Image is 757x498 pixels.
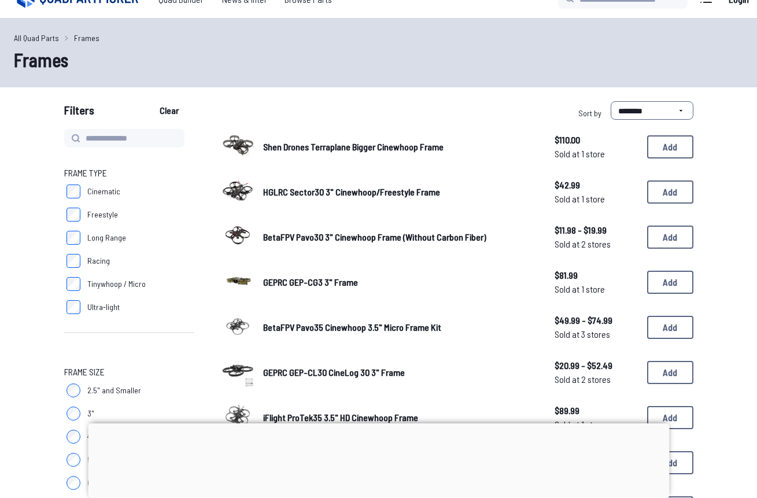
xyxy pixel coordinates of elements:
[263,276,358,287] span: GEPRC GEP-CG3 3" Frame
[221,355,254,390] a: image
[555,372,638,386] span: Sold at 2 stores
[263,366,536,379] a: GEPRC GEP-CL30 CineLog 30 3" Frame
[64,166,107,180] span: Frame Type
[647,271,693,294] button: Add
[263,322,441,333] span: BetaFPV Pavo35 Cinewhoop 3.5" Micro Frame Kit
[647,451,693,474] button: Add
[221,355,254,387] img: image
[221,309,254,342] img: image
[87,454,94,466] span: 5"
[221,219,254,252] img: image
[578,108,601,118] span: Sort by
[221,129,254,161] img: image
[647,226,693,249] button: Add
[647,180,693,204] button: Add
[263,186,440,197] span: HGLRC Sector30 3" Cinewhoop/Freestyle Frame
[67,208,80,222] input: Freestyle
[263,411,536,425] a: iFlight ProTek35 3.5" HD Cinewhoop Frame
[555,192,638,206] span: Sold at 1 store
[221,309,254,345] a: image
[611,101,693,120] select: Sort by
[67,407,80,420] input: 3"
[150,101,189,120] button: Clear
[263,231,486,242] span: BetaFPV Pavo30 3" Cinewhoop Frame (Without Carbon Fiber)
[263,141,444,152] span: Shen Drones Terraplane Bigger Cinewhoop Frame
[555,282,638,296] span: Sold at 1 store
[67,254,80,268] input: Racing
[555,418,638,431] span: Sold at 1 store
[67,185,80,198] input: Cinematic
[263,140,536,154] a: Shen Drones Terraplane Bigger Cinewhoop Frame
[221,400,254,436] a: image
[647,316,693,339] button: Add
[87,209,118,220] span: Freestyle
[221,174,254,206] img: image
[87,186,120,197] span: Cinematic
[555,313,638,327] span: $49.99 - $74.99
[263,320,536,334] a: BetaFPV Pavo35 Cinewhoop 3.5" Micro Frame Kit
[67,300,80,314] input: Ultra-light
[67,231,80,245] input: Long Range
[555,147,638,161] span: Sold at 1 store
[221,400,254,432] img: image
[88,423,669,495] iframe: Advertisement
[263,230,536,244] a: BetaFPV Pavo30 3" Cinewhoop Frame (Without Carbon Fiber)
[555,327,638,341] span: Sold at 3 stores
[263,412,418,423] span: iFlight ProTek35 3.5" HD Cinewhoop Frame
[87,385,141,396] span: 2.5" and Smaller
[87,278,146,290] span: Tinywhoop / Micro
[555,237,638,251] span: Sold at 2 stores
[87,232,126,244] span: Long Range
[221,264,254,300] a: image
[555,223,638,237] span: $11.98 - $19.99
[555,178,638,192] span: $42.99
[14,46,743,73] h1: Frames
[67,277,80,291] input: Tinywhoop / Micro
[67,476,80,490] input: 6"+
[221,264,254,297] img: image
[87,431,94,442] span: 4"
[67,430,80,444] input: 4"
[221,219,254,255] a: image
[87,255,110,267] span: Racing
[263,275,536,289] a: GEPRC GEP-CG3 3" Frame
[14,32,59,44] a: All Quad Parts
[64,101,94,124] span: Filters
[647,361,693,384] button: Add
[555,133,638,147] span: $110.00
[221,174,254,210] a: image
[647,406,693,429] button: Add
[647,135,693,158] button: Add
[555,359,638,372] span: $20.99 - $52.49
[87,301,120,313] span: Ultra-light
[87,477,98,489] span: 6"+
[67,453,80,467] input: 5"
[64,365,105,379] span: Frame Size
[74,32,99,44] a: Frames
[555,268,638,282] span: $81.99
[87,408,94,419] span: 3"
[67,383,80,397] input: 2.5" and Smaller
[555,404,638,418] span: $89.99
[263,185,536,199] a: HGLRC Sector30 3" Cinewhoop/Freestyle Frame
[263,367,405,378] span: GEPRC GEP-CL30 CineLog 30 3" Frame
[221,129,254,165] a: image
